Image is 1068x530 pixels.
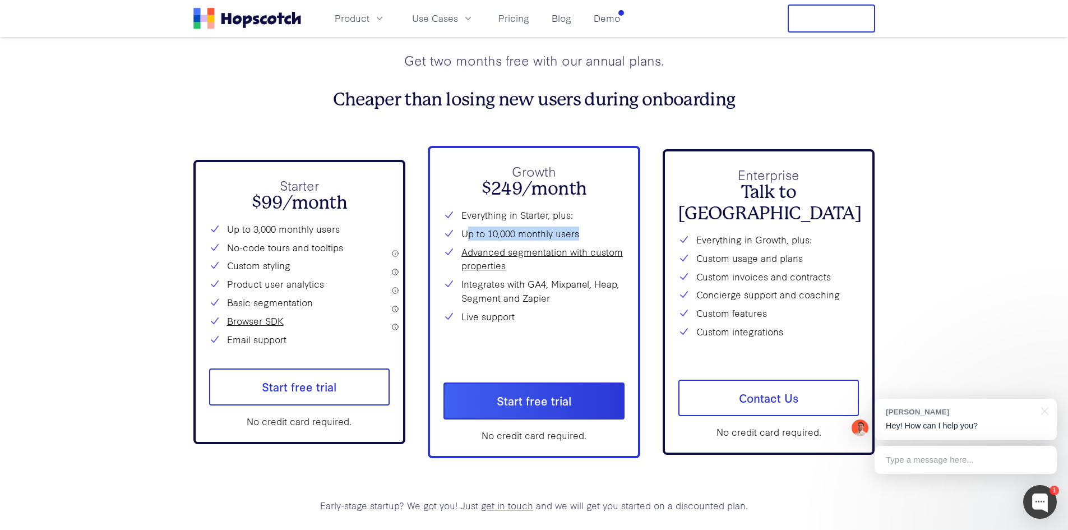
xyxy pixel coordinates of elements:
li: Everything in Growth, plus: [678,233,859,247]
li: Live support [443,310,625,324]
a: Contact Us [678,380,859,417]
div: No credit card required. [443,428,625,443]
p: Growth [443,162,625,181]
li: Custom styling [209,259,390,273]
div: Type a message here... [875,446,1057,474]
a: Blog [547,9,576,27]
button: Use Cases [405,9,480,27]
li: Custom features [678,306,859,320]
a: Browser SDK [227,314,284,328]
li: Basic segmentation [209,296,390,310]
p: Enterprise [678,165,859,185]
h2: Talk to [GEOGRAPHIC_DATA] [678,182,859,225]
h3: Cheaper than losing new users during onboarding [193,89,875,110]
a: Start free trial [443,382,625,420]
a: Demo [589,9,625,27]
button: Product [328,9,392,27]
li: Up to 3,000 monthly users [209,222,390,236]
li: Up to 10,000 monthly users [443,227,625,241]
p: Starter [209,176,390,195]
p: Get two months free with our annual plans. [193,50,875,70]
h2: $99/month [209,192,390,214]
li: Custom invoices and contracts [678,270,859,284]
li: Email support [209,333,390,347]
a: Home [193,8,301,29]
li: Product user analytics [209,277,390,291]
a: Pricing [494,9,534,27]
a: get in touch [481,499,533,511]
li: Integrates with GA4, Mixpanel, Heap, Segment and Zapier [443,277,625,305]
div: [PERSON_NAME] [886,407,1034,417]
li: No-code tours and tooltips [209,241,390,255]
span: Product [335,11,369,25]
span: Use Cases [412,11,458,25]
img: Mark Spera [852,420,868,436]
li: Custom usage and plans [678,251,859,265]
a: Advanced segmentation with custom properties [461,245,625,273]
li: Concierge support and coaching [678,288,859,302]
li: Everything in Starter, plus: [443,208,625,222]
div: No credit card required. [678,425,859,439]
a: Start free trial [209,368,390,405]
p: Hey! How can I help you? [886,420,1046,432]
button: Free Trial [788,4,875,33]
div: No credit card required. [209,414,390,428]
div: 1 [1049,486,1059,495]
li: Custom integrations [678,325,859,339]
h2: $249/month [443,178,625,200]
p: Early-stage startup? We got you! Just and we will get you started on a discounted plan. [193,499,875,513]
